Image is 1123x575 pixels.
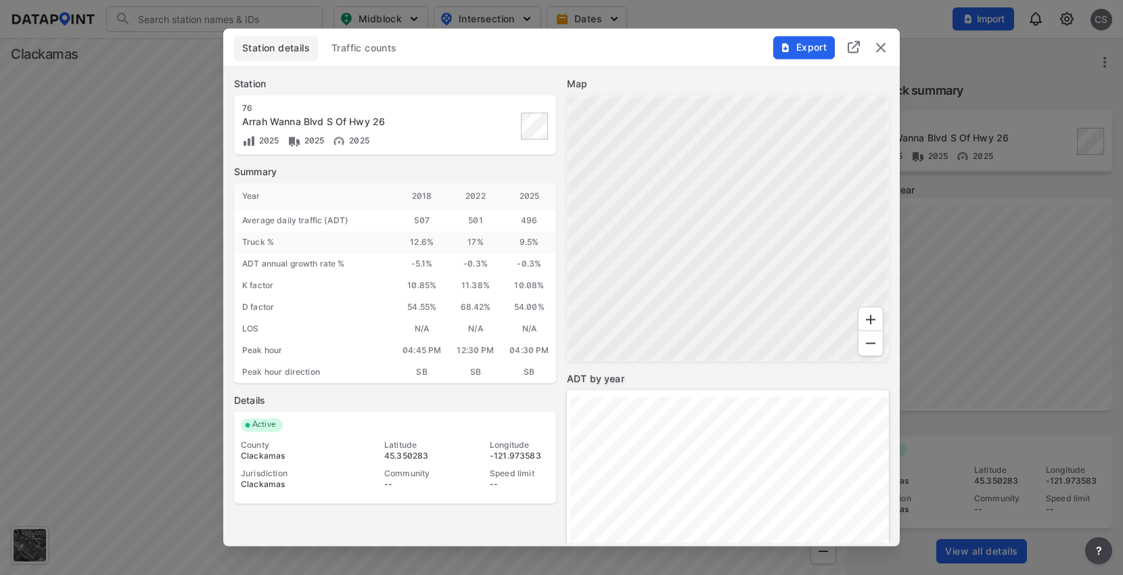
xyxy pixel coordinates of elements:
button: Export [773,37,835,60]
div: Clackamas [241,480,338,490]
img: File%20-%20Download.70cf71cd.svg [780,43,791,53]
div: Latitude [384,440,444,451]
div: Truck % [234,232,395,254]
div: 2018 [395,183,449,210]
div: Peak hour [234,340,395,362]
div: N/A [395,319,449,340]
div: Jurisdiction [241,469,338,480]
div: 2022 [449,183,502,210]
div: Year [234,183,395,210]
img: Volume count [242,135,256,148]
div: Zoom Out [858,331,884,356]
div: Arrah Wanna Blvd S Of Hwy 26 [242,116,449,129]
div: -0.3 % [449,254,502,275]
img: close.efbf2170.svg [873,40,889,56]
div: Longitude [490,440,549,451]
div: Community [384,469,444,480]
div: -0.3 % [503,254,556,275]
span: Active [247,419,283,432]
div: LOS [234,319,395,340]
div: SB [395,362,449,384]
div: Clackamas [241,451,338,462]
div: -- [490,480,549,490]
div: 501 [449,210,502,232]
span: ? [1093,543,1104,559]
svg: Zoom Out [863,336,879,352]
div: 12:30 PM [449,340,502,362]
div: Peak hour direction [234,362,395,384]
div: basic tabs example [234,36,889,62]
img: Vehicle speed [332,135,346,148]
img: full_screen.b7bf9a36.svg [846,39,862,55]
button: more [1085,537,1112,564]
span: 2025 [256,136,279,146]
div: SB [503,362,556,384]
span: 2025 [301,136,325,146]
label: Station [234,78,556,91]
span: Traffic counts [331,42,397,55]
div: 17 % [449,232,502,254]
div: 54.00% [503,297,556,319]
div: -121.973583 [490,451,549,462]
div: -- [384,480,444,490]
label: Summary [234,166,556,179]
svg: Zoom In [863,312,879,328]
div: N/A [503,319,556,340]
div: 11.38% [449,275,502,297]
div: D factor [234,297,395,319]
div: Speed limit [490,469,549,480]
div: 507 [395,210,449,232]
div: 04:45 PM [395,340,449,362]
div: 45.350283 [384,451,444,462]
label: Details [234,394,556,408]
div: ADT annual growth rate % [234,254,395,275]
div: Average daily traffic (ADT) [234,210,395,232]
span: Export [781,41,826,55]
div: 76 [242,103,449,114]
span: 2025 [346,136,369,146]
button: delete [873,40,889,56]
div: Zoom In [858,307,884,333]
div: 10.85% [395,275,449,297]
label: ADT by year [567,373,889,386]
div: SB [449,362,502,384]
div: -5.1 % [395,254,449,275]
span: Station details [242,42,310,55]
label: Map [567,78,889,91]
div: 2025 [503,183,556,210]
div: 68.42% [449,297,502,319]
div: 54.55% [395,297,449,319]
img: Vehicle class [288,135,301,148]
div: 496 [503,210,556,232]
div: 10.08% [503,275,556,297]
div: 9.5 % [503,232,556,254]
div: County [241,440,338,451]
div: 04:30 PM [503,340,556,362]
div: 12.6 % [395,232,449,254]
div: K factor [234,275,395,297]
div: N/A [449,319,502,340]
